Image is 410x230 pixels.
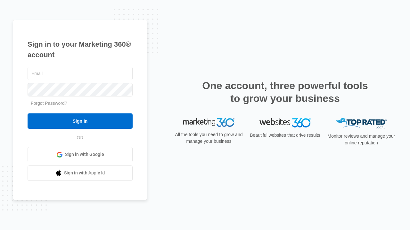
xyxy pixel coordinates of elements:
[31,101,67,106] a: Forgot Password?
[64,170,105,176] span: Sign in with Apple Id
[28,113,133,129] input: Sign In
[173,131,245,145] p: All the tools you need to grow and manage your business
[336,118,387,129] img: Top Rated Local
[183,118,234,127] img: Marketing 360
[325,133,397,146] p: Monitor reviews and manage your online reputation
[200,79,370,105] h2: One account, three powerful tools to grow your business
[28,39,133,60] h1: Sign in to your Marketing 360® account
[28,67,133,80] input: Email
[28,147,133,162] a: Sign in with Google
[72,134,88,141] span: OR
[28,165,133,181] a: Sign in with Apple Id
[65,151,104,158] span: Sign in with Google
[259,118,311,127] img: Websites 360
[249,132,321,139] p: Beautiful websites that drive results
